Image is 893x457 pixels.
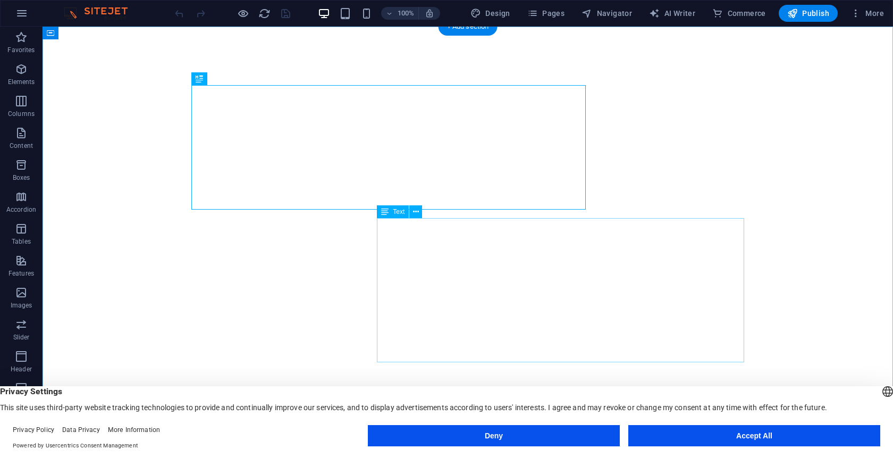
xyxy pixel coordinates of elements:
[470,8,510,19] span: Design
[10,142,33,150] p: Content
[425,9,434,18] i: On resize automatically adjust zoom level to fit chosen device.
[712,8,766,19] span: Commerce
[393,209,405,215] span: Text
[645,5,700,22] button: AI Writer
[8,110,35,118] p: Columns
[7,46,35,54] p: Favorites
[13,173,30,182] p: Boxes
[9,269,34,278] p: Features
[61,7,141,20] img: Editor Logo
[258,7,271,20] button: reload
[708,5,770,22] button: Commerce
[13,333,30,342] p: Slider
[787,8,829,19] span: Publish
[846,5,888,22] button: More
[850,8,884,19] span: More
[779,5,838,22] button: Publish
[237,7,249,20] button: Click here to leave preview mode and continue editing
[527,8,565,19] span: Pages
[258,7,271,20] i: Reload page
[523,5,569,22] button: Pages
[577,5,636,22] button: Navigator
[466,5,515,22] button: Design
[6,205,36,214] p: Accordion
[466,5,515,22] div: Design (Ctrl+Alt+Y)
[439,18,498,36] div: + Add section
[381,7,419,20] button: 100%
[582,8,632,19] span: Navigator
[11,301,32,310] p: Images
[397,7,414,20] h6: 100%
[649,8,695,19] span: AI Writer
[11,365,32,373] p: Header
[8,78,35,86] p: Elements
[12,237,31,246] p: Tables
